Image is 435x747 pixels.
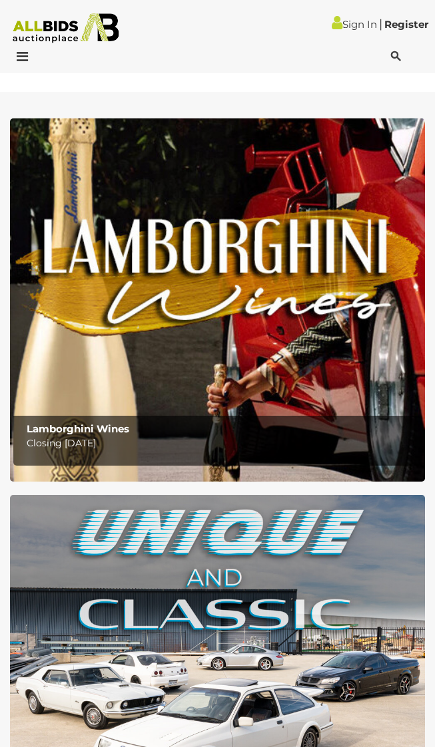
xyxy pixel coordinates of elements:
[384,18,428,31] a: Register
[10,118,425,482] a: Lamborghini Wines Lamborghini Wines Closing [DATE]
[379,17,382,31] span: |
[10,118,425,482] img: Lamborghini Wines
[7,13,125,43] img: Allbids.com.au
[332,18,377,31] a: Sign In
[27,422,129,435] b: Lamborghini Wines
[27,435,416,452] p: Closing [DATE]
